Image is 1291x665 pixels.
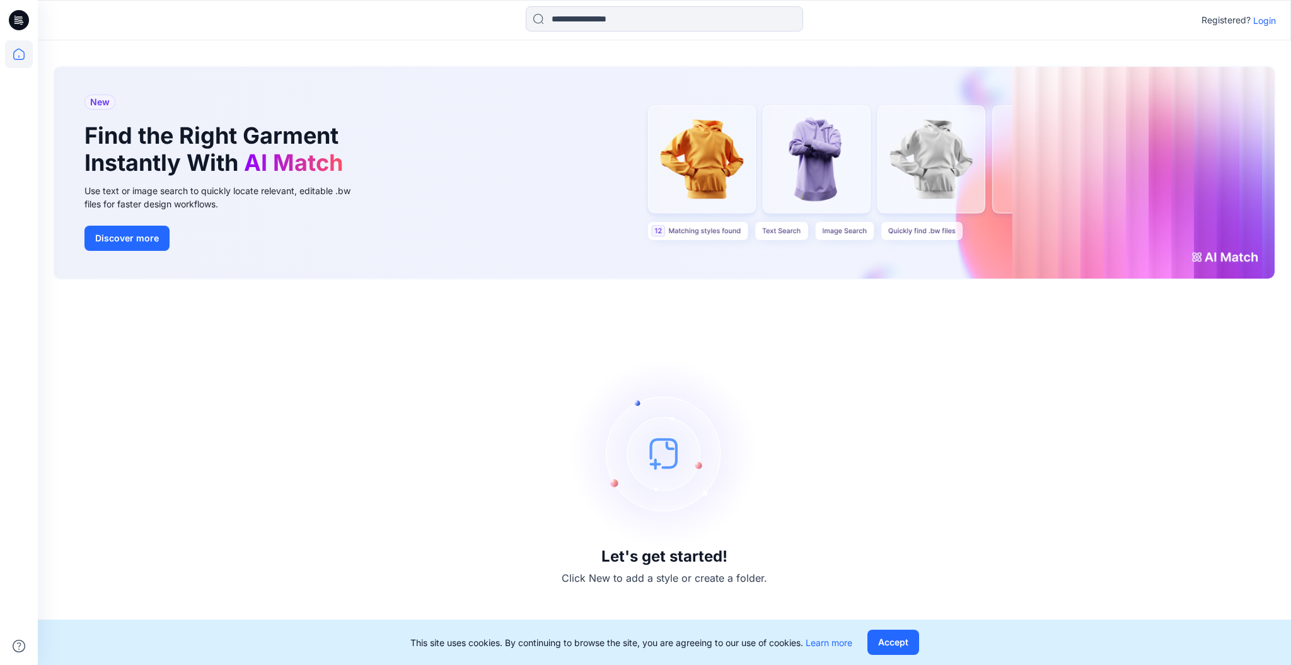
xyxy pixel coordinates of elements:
p: Click New to add a style or create a folder. [562,570,767,586]
a: Learn more [806,637,852,648]
span: New [90,95,110,110]
button: Discover more [84,226,170,251]
h3: Let's get started! [601,548,727,565]
p: Registered? [1201,13,1251,28]
div: Use text or image search to quickly locate relevant, editable .bw files for faster design workflows. [84,184,368,211]
p: This site uses cookies. By continuing to browse the site, you are agreeing to our use of cookies. [410,636,852,649]
button: Accept [867,630,919,655]
span: AI Match [244,149,343,176]
img: empty-state-image.svg [570,359,759,548]
h1: Find the Right Garment Instantly With [84,122,349,176]
p: Login [1253,14,1276,27]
